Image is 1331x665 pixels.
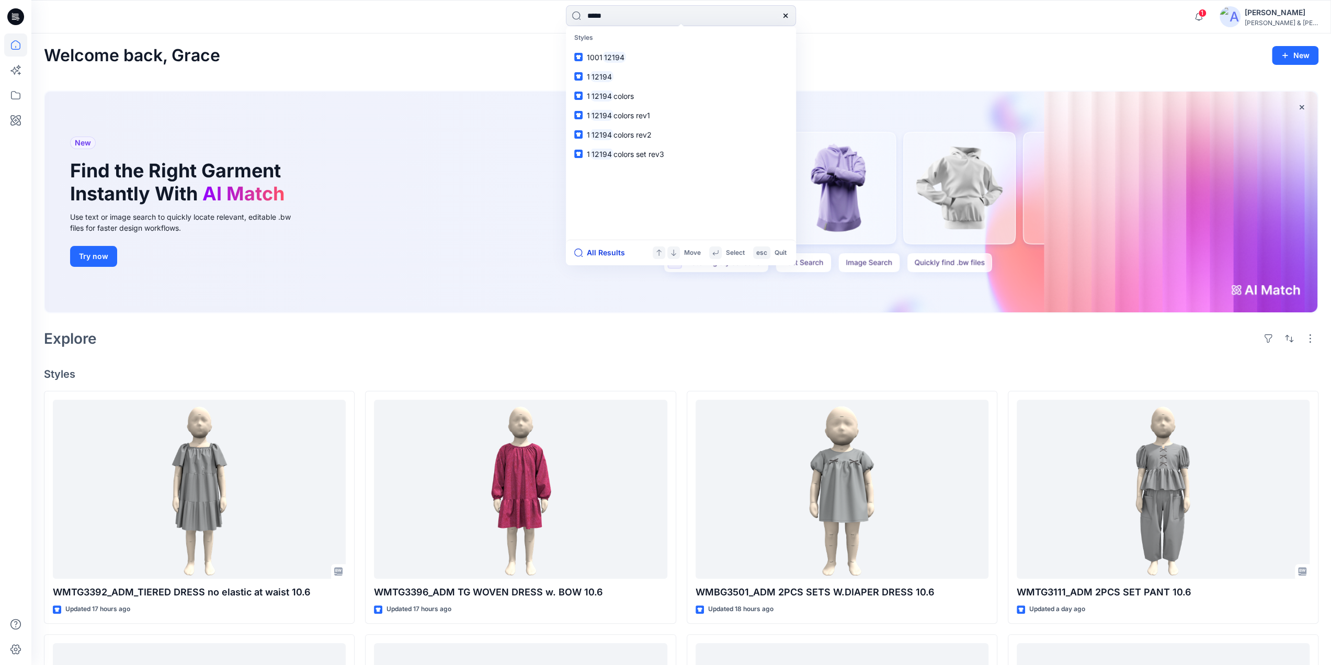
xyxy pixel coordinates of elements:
p: Styles [568,28,794,48]
h2: Explore [44,330,97,347]
p: Quit [775,247,787,258]
p: Updated 17 hours ago [65,604,130,615]
button: New [1272,46,1318,65]
a: 112194colors [568,86,794,106]
span: 1 [587,130,590,139]
p: esc [756,247,767,258]
p: Updated 18 hours ago [708,604,773,615]
h2: Welcome back, Grace [44,46,220,65]
div: [PERSON_NAME] & [PERSON_NAME] [1245,19,1318,27]
p: Updated 17 hours ago [386,604,451,615]
span: colors [613,92,634,100]
button: Try now [70,246,117,267]
a: 100112194 [568,48,794,67]
span: AI Match [202,182,285,205]
a: 112194colors set rev3 [568,144,794,164]
p: Select [726,247,745,258]
a: 112194colors rev2 [568,125,794,144]
p: WMTG3396_ADM TG WOVEN DRESS w. BOW 10.6 [374,585,667,600]
p: WMTG3111_ADM 2PCS SET PANT 10.6 [1017,585,1310,600]
mark: 12194 [590,109,613,121]
mark: 12194 [590,129,613,141]
span: colors rev2 [613,130,652,139]
div: [PERSON_NAME] [1245,6,1318,19]
img: avatar [1220,6,1241,27]
a: WMBG3501_ADM 2PCS SETS W.DIAPER DRESS 10.6 [696,400,988,579]
span: 1001 [587,53,602,62]
mark: 12194 [590,90,613,102]
span: New [75,137,91,149]
p: WMTG3392_ADM_TIERED DRESS no elastic at waist 10.6 [53,585,346,600]
span: colors set rev3 [613,150,664,159]
mark: 12194 [590,71,613,83]
span: 1 [587,150,590,159]
mark: 12194 [590,148,613,160]
p: Updated a day ago [1029,604,1085,615]
p: WMBG3501_ADM 2PCS SETS W.DIAPER DRESS 10.6 [696,585,988,600]
h1: Find the Right Garment Instantly With [70,160,290,205]
button: All Results [574,246,632,259]
a: WMTG3392_ADM_TIERED DRESS no elastic at waist 10.6 [53,400,346,579]
span: 1 [1198,9,1207,17]
span: 1 [587,72,590,81]
span: colors rev1 [613,111,650,120]
span: 1 [587,111,590,120]
span: 1 [587,92,590,100]
div: Use text or image search to quickly locate relevant, editable .bw files for faster design workflows. [70,211,305,233]
a: 112194colors rev1 [568,106,794,125]
a: WMTG3396_ADM TG WOVEN DRESS w. BOW 10.6 [374,400,667,579]
a: 112194 [568,67,794,86]
a: WMTG3111_ADM 2PCS SET PANT 10.6 [1017,400,1310,579]
p: Move [684,247,701,258]
h4: Styles [44,368,1318,380]
mark: 12194 [602,51,626,63]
